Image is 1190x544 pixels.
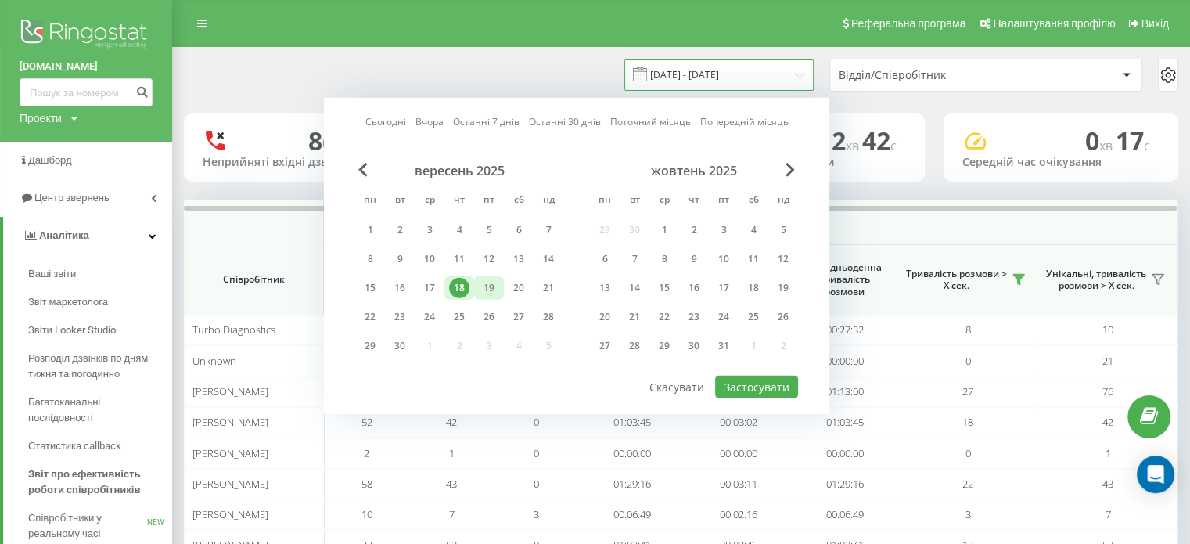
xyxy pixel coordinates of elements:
td: 00:00:00 [579,438,685,468]
div: сб 4 жовт 2025 р. [739,218,768,242]
div: пт 31 жовт 2025 р. [709,334,739,358]
div: пн 27 жовт 2025 р. [590,334,620,358]
td: 01:29:16 [792,469,898,499]
span: Previous Month [358,163,368,177]
div: ср 3 вер 2025 р. [415,218,444,242]
div: 30 [684,336,704,356]
div: 2 [390,220,410,240]
span: 7 [449,507,455,521]
span: Середньоденна тривалість розмови [804,261,885,298]
a: Багатоканальні послідовності [28,388,172,432]
div: 6 [595,249,615,269]
div: 20 [509,278,529,298]
abbr: неділя [771,189,795,213]
div: 6 [509,220,529,240]
div: 5 [773,220,793,240]
span: Співробітники у реальному часі [28,510,147,542]
div: пт 17 жовт 2025 р. [709,276,739,300]
span: Вихід [1141,17,1169,30]
a: Попередній місяць [700,114,789,129]
div: 22 [360,307,380,327]
img: Ringostat logo [20,16,153,55]
div: пт 26 вер 2025 р. [474,305,504,329]
span: 42 [862,124,897,157]
span: 22 [962,477,973,491]
td: 00:00:00 [685,438,792,468]
div: ср 10 вер 2025 р. [415,247,444,271]
div: чт 25 вер 2025 р. [444,305,474,329]
div: 27 [509,307,529,327]
div: сб 18 жовт 2025 р. [739,276,768,300]
span: c [890,137,897,154]
a: Звіт про ефективність роботи співробітників [28,460,172,504]
div: пн 29 вер 2025 р. [355,334,385,358]
span: Звіт маркетолога [28,294,108,310]
div: вт 9 вер 2025 р. [385,247,415,271]
div: вт 23 вер 2025 р. [385,305,415,329]
abbr: понеділок [593,189,617,213]
div: вт 7 жовт 2025 р. [620,247,649,271]
div: 11 [449,249,469,269]
div: чт 18 вер 2025 р. [444,276,474,300]
abbr: вівторок [388,189,412,213]
span: 58 [361,477,372,491]
abbr: четвер [448,189,471,213]
div: 29 [654,336,674,356]
span: Unknown [192,354,236,368]
div: вт 30 вер 2025 р. [385,334,415,358]
a: Останні 7 днів [453,114,520,129]
span: Тривалість розмови > Х сек. [905,268,1006,292]
span: 76 [1102,384,1113,398]
span: [PERSON_NAME] [192,415,268,429]
span: [PERSON_NAME] [192,507,268,521]
div: 2 [684,220,704,240]
span: 1 [449,446,455,460]
a: Звіт маркетолога [28,288,172,316]
div: пн 20 жовт 2025 р. [590,305,620,329]
div: пт 24 жовт 2025 р. [709,305,739,329]
span: 0 [965,354,971,368]
div: сб 13 вер 2025 р. [504,247,534,271]
span: 8 [965,322,971,337]
div: нд 19 жовт 2025 р. [768,276,798,300]
div: Open Intercom Messenger [1137,456,1174,493]
span: 10 [1102,322,1113,337]
div: ср 1 жовт 2025 р. [649,218,679,242]
div: 4 [449,220,469,240]
a: Розподіл дзвінків по дням тижня та погодинно [28,344,172,388]
span: [PERSON_NAME] [192,446,268,460]
div: 8 [654,249,674,269]
div: 25 [449,307,469,327]
div: 31 [714,336,734,356]
span: 42 [446,415,457,429]
div: вт 2 вер 2025 р. [385,218,415,242]
div: чт 16 жовт 2025 р. [679,276,709,300]
span: хв [846,137,862,154]
a: Звіти Looker Studio [28,316,172,344]
span: 2 [364,446,369,460]
div: 13 [595,278,615,298]
div: нд 14 вер 2025 р. [534,247,563,271]
div: 3 [419,220,440,240]
span: 0 [534,477,539,491]
span: Співробітник [198,273,309,286]
div: 9 [684,249,704,269]
td: 01:03:45 [792,407,898,438]
div: пн 15 вер 2025 р. [355,276,385,300]
div: сб 6 вер 2025 р. [504,218,534,242]
abbr: понеділок [358,189,382,213]
span: 1 [1105,446,1110,460]
div: сб 20 вер 2025 р. [504,276,534,300]
div: 7 [624,249,645,269]
td: 00:06:49 [579,499,685,530]
abbr: субота [507,189,530,213]
div: 1 [360,220,380,240]
span: Реферальна програма [851,17,966,30]
div: 21 [624,307,645,327]
div: нд 5 жовт 2025 р. [768,218,798,242]
span: 0 [534,415,539,429]
div: пн 22 вер 2025 р. [355,305,385,329]
input: Пошук за номером [20,78,153,106]
span: [PERSON_NAME] [192,384,268,398]
div: пт 12 вер 2025 р. [474,247,504,271]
